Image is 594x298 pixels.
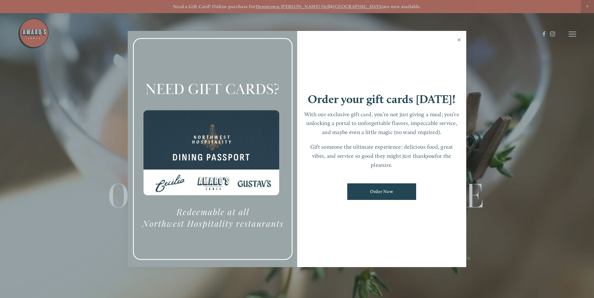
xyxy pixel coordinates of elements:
[453,32,465,49] a: Close
[308,93,456,105] h1: Order your gift cards [DATE]!
[347,183,416,200] a: Order Now
[426,152,435,159] em: you
[303,142,460,169] p: Gift someone the ultimate experience: delicious food, great vibes, and service so good they might...
[303,110,460,137] p: With our exclusive gift card, you’re not just giving a meal; you’re unlocking a portal to unforge...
